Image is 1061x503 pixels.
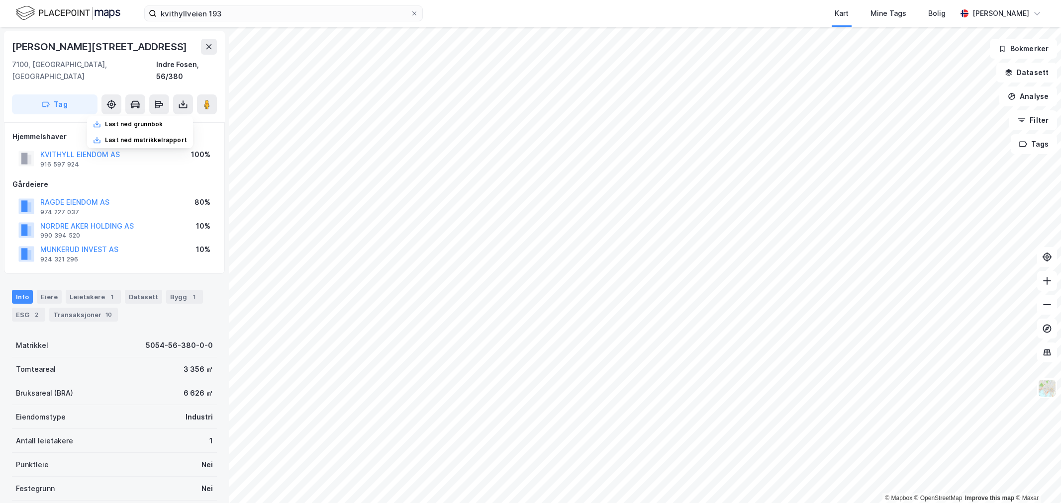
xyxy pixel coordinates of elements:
[156,59,217,83] div: Indre Fosen, 56/380
[107,292,117,302] div: 1
[49,308,118,322] div: Transaksjoner
[16,483,55,495] div: Festegrunn
[186,411,213,423] div: Industri
[12,59,156,83] div: 7100, [GEOGRAPHIC_DATA], [GEOGRAPHIC_DATA]
[189,292,199,302] div: 1
[103,310,114,320] div: 10
[885,495,912,502] a: Mapbox
[914,495,963,502] a: OpenStreetMap
[196,220,210,232] div: 10%
[870,7,906,19] div: Mine Tags
[999,86,1057,106] button: Analyse
[12,178,216,190] div: Gårdeiere
[1009,110,1057,130] button: Filter
[16,4,120,22] img: logo.f888ab2527a4732fd821a326f86c7f29.svg
[12,94,97,114] button: Tag
[40,161,79,168] div: 916 597 924
[105,136,187,144] div: Last ned matrikkelrapport
[12,290,33,304] div: Info
[16,363,56,375] div: Tomteareal
[16,435,73,447] div: Antall leietakere
[146,339,213,351] div: 5054-56-380-0-0
[40,208,79,216] div: 974 227 037
[37,290,62,304] div: Eiere
[196,244,210,255] div: 10%
[1011,134,1057,154] button: Tags
[996,63,1057,83] button: Datasett
[965,495,1014,502] a: Improve this map
[166,290,203,304] div: Bygg
[157,6,410,21] input: Søk på adresse, matrikkel, gårdeiere, leietakere eller personer
[12,308,45,322] div: ESG
[191,149,210,161] div: 100%
[184,363,213,375] div: 3 356 ㎡
[1011,455,1061,503] div: Kontrollprogram for chat
[105,120,163,128] div: Last ned grunnbok
[201,459,213,471] div: Nei
[12,131,216,143] div: Hjemmelshaver
[40,232,80,240] div: 990 394 520
[990,39,1057,59] button: Bokmerker
[16,459,49,471] div: Punktleie
[972,7,1029,19] div: [PERSON_NAME]
[928,7,946,19] div: Bolig
[184,387,213,399] div: 6 626 ㎡
[12,39,189,55] div: [PERSON_NAME][STREET_ADDRESS]
[201,483,213,495] div: Nei
[125,290,162,304] div: Datasett
[1011,455,1061,503] iframe: Chat Widget
[31,310,41,320] div: 2
[835,7,849,19] div: Kart
[16,387,73,399] div: Bruksareal (BRA)
[66,290,121,304] div: Leietakere
[40,255,78,263] div: 924 321 296
[16,339,48,351] div: Matrikkel
[16,411,66,423] div: Eiendomstype
[1038,379,1057,398] img: Z
[194,196,210,208] div: 80%
[209,435,213,447] div: 1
